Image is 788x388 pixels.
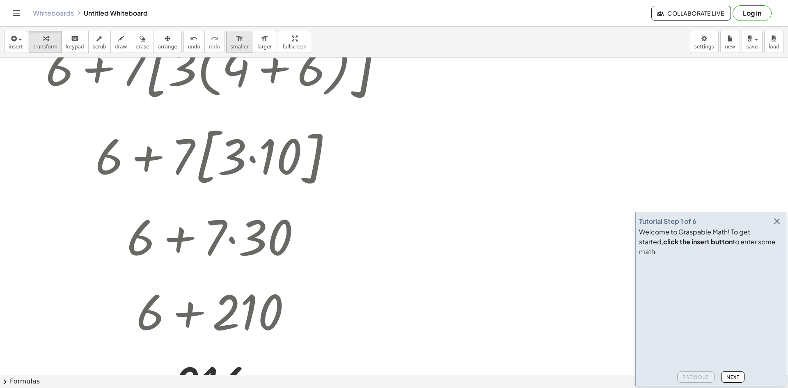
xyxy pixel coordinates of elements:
span: draw [115,44,127,50]
button: scrub [88,31,111,53]
div: Tutorial Step 1 of 6 [639,216,696,226]
b: click the insert button [663,237,733,246]
a: Whiteboards [33,9,74,17]
button: load [764,31,784,53]
button: new [720,31,740,53]
span: scrub [93,44,106,50]
span: arrange [158,44,177,50]
button: arrange [153,31,182,53]
span: undo [188,44,200,50]
i: redo [211,34,218,44]
button: Toggle navigation [10,7,23,20]
button: transform [29,31,62,53]
span: Next [726,374,739,380]
button: format_sizelarger [253,31,276,53]
button: Collaborate Live [651,6,731,21]
button: Log in [733,5,772,21]
button: erase [131,31,153,53]
span: redo [209,44,220,50]
span: settings [694,44,714,50]
button: settings [690,31,719,53]
button: undoundo [183,31,205,53]
button: keyboardkeypad [62,31,89,53]
span: smaller [231,44,249,50]
span: larger [257,44,272,50]
i: undo [190,34,198,44]
button: Next [721,371,744,383]
button: draw [110,31,132,53]
i: format_size [236,34,243,44]
span: new [725,44,735,50]
button: fullscreen [278,31,311,53]
i: keyboard [71,34,79,44]
span: transform [33,44,57,50]
span: load [769,44,779,50]
span: save [746,44,758,50]
button: save [742,31,763,53]
i: format_size [261,34,268,44]
button: format_sizesmaller [226,31,253,53]
span: insert [9,44,23,50]
span: keypad [66,44,84,50]
div: Welcome to Graspable Math! To get started, to enter some math. [639,227,783,257]
span: Collaborate Live [658,9,724,17]
span: erase [135,44,149,50]
button: redoredo [204,31,224,53]
button: insert [4,31,27,53]
span: fullscreen [282,44,306,50]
